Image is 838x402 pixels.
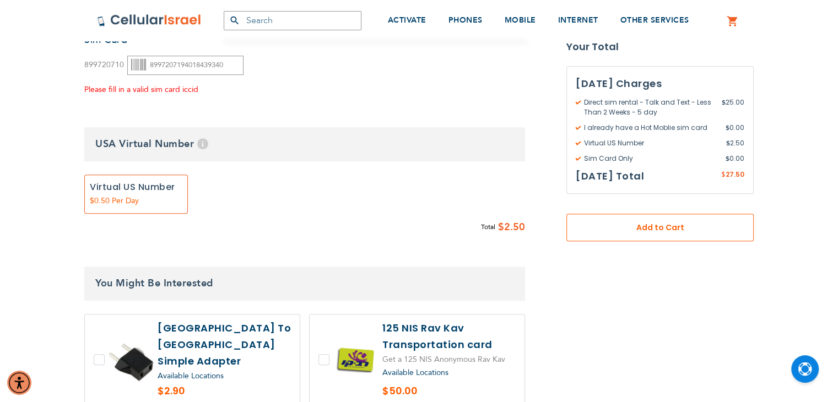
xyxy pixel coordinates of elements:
[504,219,525,236] span: 2.50
[84,83,244,97] div: Please fill in a valid sim card iccid
[84,59,124,70] span: 899720710
[576,123,726,133] span: I already have a Hot Moblie sim card
[576,138,726,148] span: Virtual US Number
[7,371,31,395] div: Accessibility Menu
[726,170,744,179] span: 27.50
[566,39,754,55] strong: Your Total
[576,75,744,92] h3: [DATE] Charges
[726,154,729,164] span: $
[158,371,224,381] a: Available Locations
[722,97,726,107] span: $
[566,214,754,241] button: Add to Cart
[576,168,644,184] h3: [DATE] Total
[576,154,726,164] span: Sim Card Only
[726,123,729,133] span: $
[84,127,525,161] h3: USA Virtual Number
[603,222,717,233] span: Add to Cart
[721,170,726,180] span: $
[726,138,730,148] span: $
[224,11,361,30] input: Search
[498,219,504,236] span: $
[726,123,744,133] span: 0.00
[448,15,483,25] span: PHONES
[95,276,213,290] span: You Might Be Interested
[576,97,722,117] span: Direct sim rental - Talk and Text - Less Than 2 Weeks - 5 day
[726,154,744,164] span: 0.00
[127,56,244,75] input: Please enter 9-10 digits or 17-20 digits.
[505,15,536,25] span: MOBILE
[726,138,744,148] span: 2.50
[558,15,598,25] span: INTERNET
[722,97,744,117] span: 25.00
[481,221,495,233] span: Total
[382,367,448,378] a: Available Locations
[620,15,689,25] span: OTHER SERVICES
[97,14,202,27] img: Cellular Israel Logo
[388,15,426,25] span: ACTIVATE
[197,138,208,149] span: Help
